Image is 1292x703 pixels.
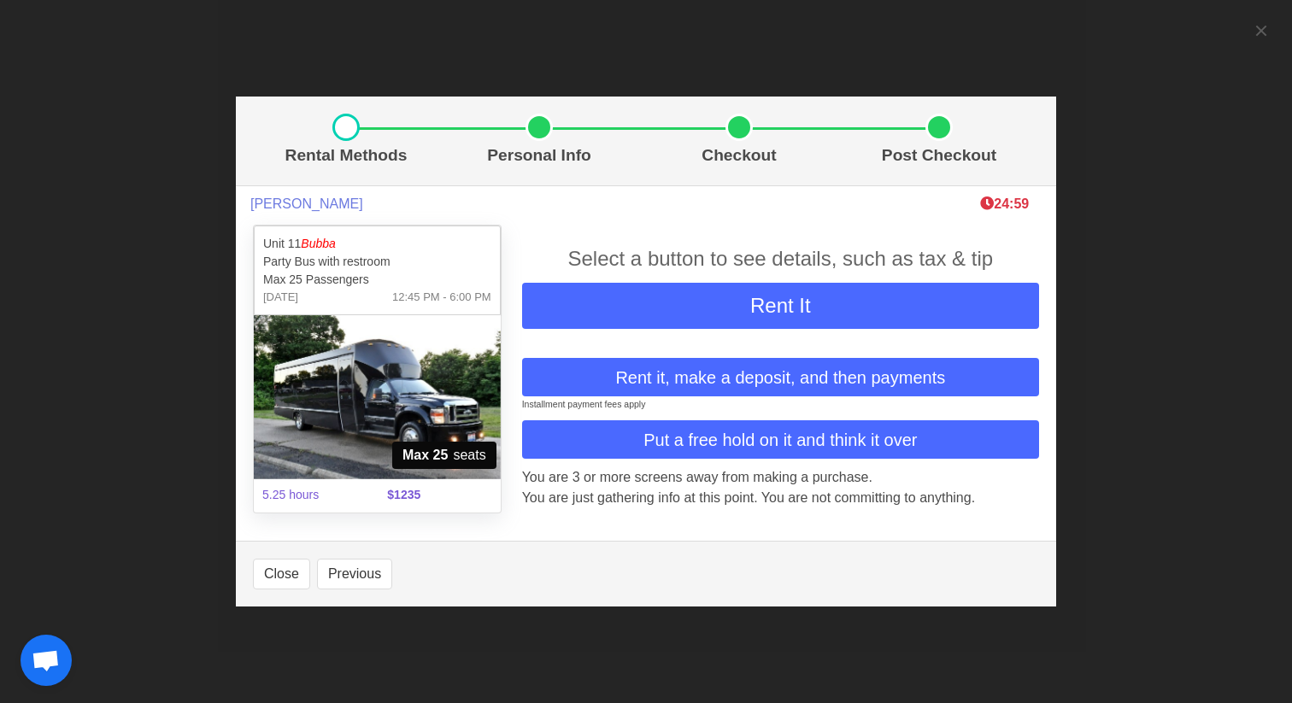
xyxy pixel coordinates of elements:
[522,283,1039,329] button: Rent It
[21,635,72,686] div: Open chat
[392,289,491,306] span: 12:45 PM - 6:00 PM
[263,235,491,253] p: Unit 11
[263,271,491,289] p: Max 25 Passengers
[980,196,1029,211] b: 24:59
[263,253,491,271] p: Party Bus with restroom
[317,559,392,589] button: Previous
[522,488,1039,508] p: You are just gathering info at this point. You are not committing to anything.
[522,467,1039,488] p: You are 3 or more screens away from making a purchase.
[846,144,1032,168] p: Post Checkout
[522,399,646,409] small: Installment payment fees apply
[402,445,448,466] strong: Max 25
[646,144,832,168] p: Checkout
[301,237,335,250] em: Bubba
[446,144,632,168] p: Personal Info
[980,196,1029,211] span: The clock is ticking ⁠— this timer shows how long we'll hold this limo during checkout. If time r...
[522,420,1039,459] button: Put a free hold on it and think it over
[260,144,432,168] p: Rental Methods
[522,358,1039,396] button: Rent it, make a deposit, and then payments
[263,289,298,306] span: [DATE]
[252,476,377,514] span: 5.25 hours
[643,427,917,453] span: Put a free hold on it and think it over
[522,243,1039,274] div: Select a button to see details, such as tax & tip
[250,196,363,212] span: [PERSON_NAME]
[253,559,310,589] button: Close
[615,365,945,390] span: Rent it, make a deposit, and then payments
[392,442,496,469] span: seats
[750,294,811,317] span: Rent It
[254,315,501,479] img: 11%2001.jpg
